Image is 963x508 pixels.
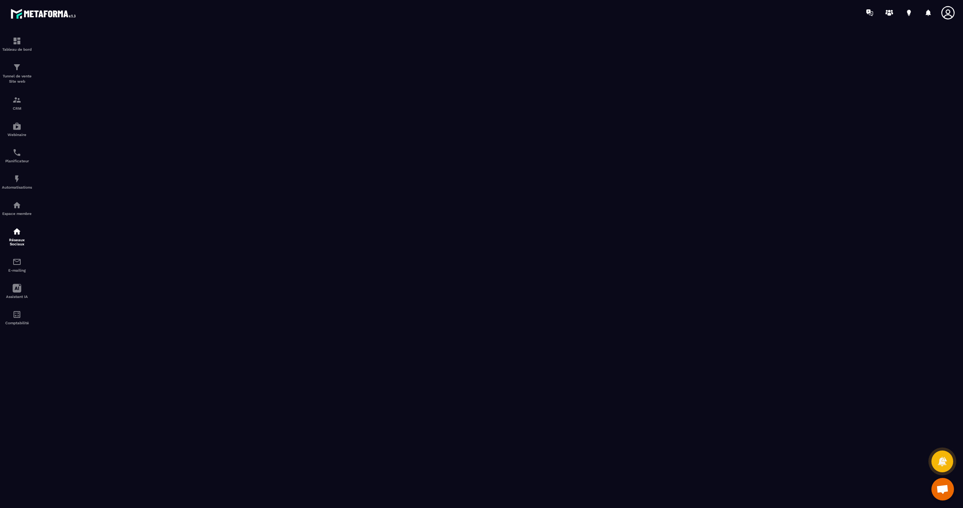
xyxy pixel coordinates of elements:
[2,169,32,195] a: automationsautomationsAutomatisations
[2,133,32,137] p: Webinaire
[2,321,32,325] p: Comptabilité
[12,227,21,236] img: social-network
[12,310,21,319] img: accountant
[2,304,32,331] a: accountantaccountantComptabilité
[2,185,32,189] p: Automatisations
[2,57,32,90] a: formationformationTunnel de vente Site web
[2,295,32,299] p: Assistant IA
[2,221,32,252] a: social-networksocial-networkRéseaux Sociaux
[2,31,32,57] a: formationformationTableau de bord
[12,95,21,104] img: formation
[12,257,21,266] img: email
[2,268,32,272] p: E-mailing
[2,195,32,221] a: automationsautomationsEspace membre
[12,148,21,157] img: scheduler
[931,478,954,500] div: Ouvrir le chat
[12,201,21,210] img: automations
[2,47,32,51] p: Tableau de bord
[2,159,32,163] p: Planificateur
[12,63,21,72] img: formation
[11,7,78,21] img: logo
[2,252,32,278] a: emailemailE-mailing
[2,106,32,110] p: CRM
[12,174,21,183] img: automations
[12,122,21,131] img: automations
[2,90,32,116] a: formationformationCRM
[2,142,32,169] a: schedulerschedulerPlanificateur
[2,238,32,246] p: Réseaux Sociaux
[12,36,21,45] img: formation
[2,116,32,142] a: automationsautomationsWebinaire
[2,278,32,304] a: Assistant IA
[2,212,32,216] p: Espace membre
[2,74,32,84] p: Tunnel de vente Site web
